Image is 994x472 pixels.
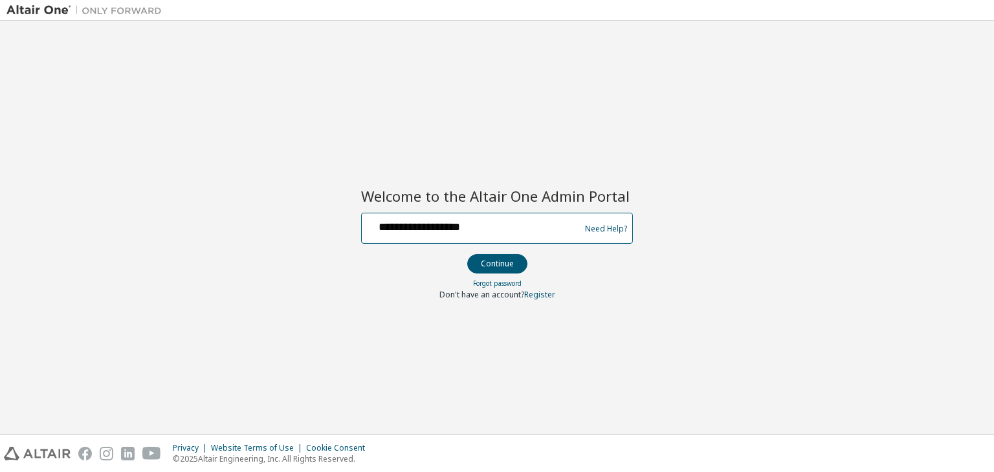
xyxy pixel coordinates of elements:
[585,228,627,229] a: Need Help?
[100,447,113,460] img: instagram.svg
[306,443,373,453] div: Cookie Consent
[211,443,306,453] div: Website Terms of Use
[4,447,71,460] img: altair_logo.svg
[473,279,522,288] a: Forgot password
[361,187,633,205] h2: Welcome to the Altair One Admin Portal
[121,447,135,460] img: linkedin.svg
[173,443,211,453] div: Privacy
[439,289,524,300] span: Don't have an account?
[173,453,373,464] p: © 2025 Altair Engineering, Inc. All Rights Reserved.
[78,447,92,460] img: facebook.svg
[467,254,527,274] button: Continue
[524,289,555,300] a: Register
[142,447,161,460] img: youtube.svg
[6,4,168,17] img: Altair One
